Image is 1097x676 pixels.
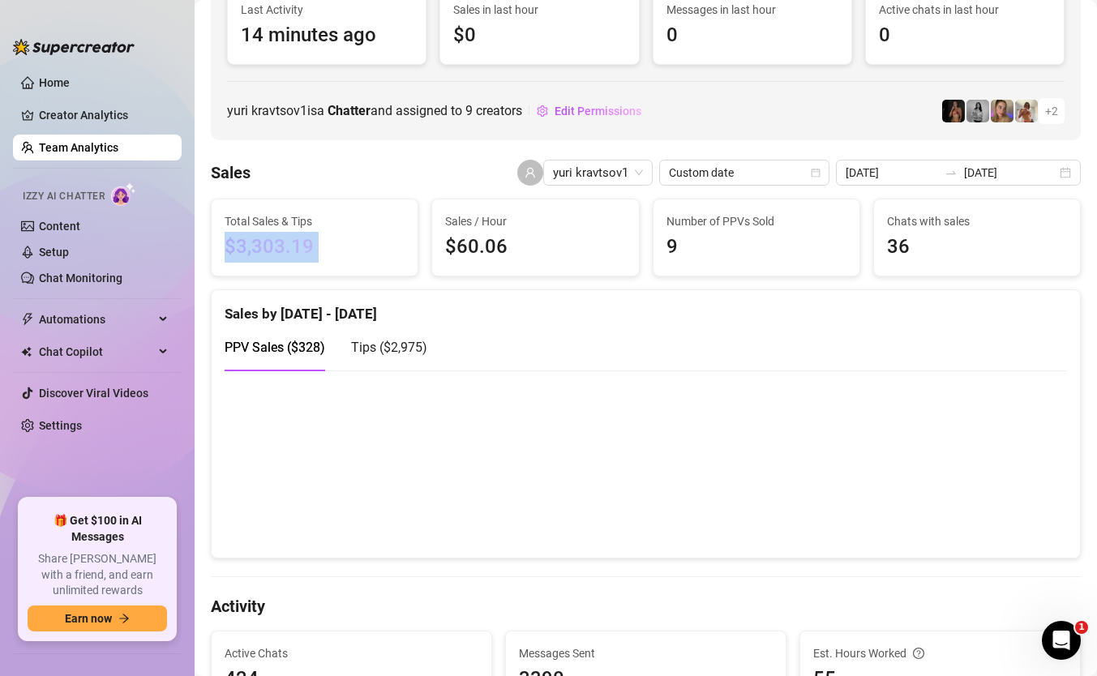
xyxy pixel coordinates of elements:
span: to [945,166,958,179]
a: Setup [39,246,69,259]
span: question-circle [913,644,924,662]
img: A [966,100,989,122]
div: Est. Hours Worked [813,644,1067,662]
span: Edit Permissions [555,105,641,118]
img: AI Chatter [111,182,136,206]
span: 🎁 Get $100 in AI Messages [28,513,167,545]
span: 9 [666,232,846,263]
span: Tips ( $2,975 ) [351,340,427,355]
a: Home [39,76,70,89]
span: Izzy AI Chatter [23,189,105,204]
a: Chat Monitoring [39,272,122,285]
a: Content [39,220,80,233]
span: 0 [879,20,1051,51]
span: Sales / Hour [445,212,625,230]
a: Creator Analytics [39,102,169,128]
span: Custom date [669,160,820,185]
iframe: Intercom live chat [1042,621,1081,660]
img: Green [1015,100,1038,122]
span: setting [537,105,548,117]
input: Start date [846,164,938,182]
span: Chats with sales [887,212,1067,230]
span: Total Sales & Tips [225,212,405,230]
a: Settings [39,419,82,432]
img: Chat Copilot [21,346,32,357]
img: logo-BBDzfeDw.svg [13,39,135,55]
b: Chatter [328,103,371,118]
span: yuri kravtsov1 [553,160,643,185]
input: End date [964,164,1056,182]
span: 36 [887,232,1067,263]
span: 1 [1075,621,1088,634]
span: $0 [453,20,625,51]
span: Messages in last hour [666,1,838,19]
span: user [525,167,536,178]
button: Edit Permissions [536,98,642,124]
span: arrow-right [118,613,130,624]
span: Active Chats [225,644,478,662]
img: Cherry [991,100,1013,122]
span: Earn now [65,612,112,625]
span: Share [PERSON_NAME] with a friend, and earn unlimited rewards [28,551,167,599]
span: Chat Copilot [39,339,154,365]
span: + 2 [1045,102,1058,120]
span: Messages Sent [519,644,773,662]
span: Sales in last hour [453,1,625,19]
span: 9 [465,103,473,118]
span: $60.06 [445,232,625,263]
span: thunderbolt [21,313,34,326]
span: 14 minutes ago [241,20,413,51]
img: D [942,100,965,122]
a: Team Analytics [39,141,118,154]
span: 0 [666,20,838,51]
span: $3,303.19 [225,232,405,263]
span: calendar [811,168,821,178]
span: PPV Sales ( $328 ) [225,340,325,355]
h4: Sales [211,161,251,184]
a: Discover Viral Videos [39,387,148,400]
span: Automations [39,306,154,332]
span: yuri kravtsov1 is a and assigned to creators [227,101,522,121]
h4: Activity [211,595,1081,618]
span: swap-right [945,166,958,179]
span: Last Activity [241,1,413,19]
span: Number of PPVs Sold [666,212,846,230]
button: Earn nowarrow-right [28,605,167,631]
div: Sales by [DATE] - [DATE] [225,290,1067,325]
span: Active chats in last hour [879,1,1051,19]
